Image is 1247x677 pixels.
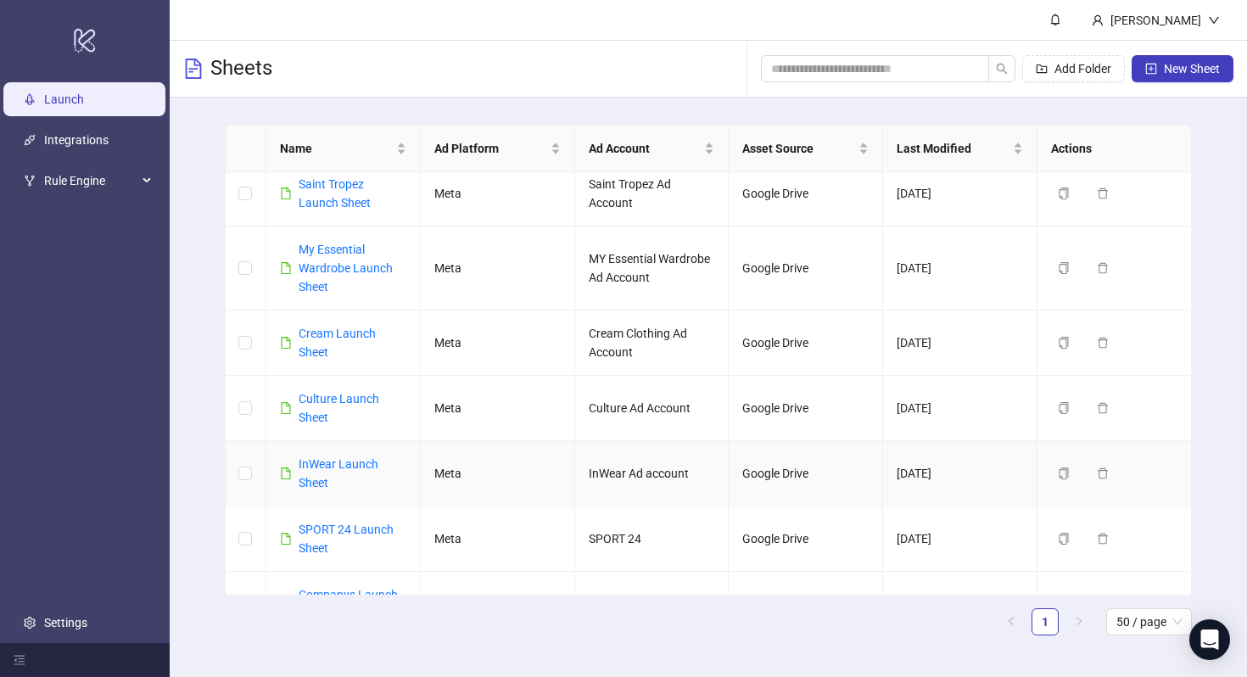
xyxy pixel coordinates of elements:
[421,441,575,506] td: Meta
[299,588,398,620] a: Companys Launch Sheet
[1032,609,1058,635] a: 1
[299,327,376,359] a: Cream Launch Sheet
[1054,62,1111,76] span: Add Folder
[1164,62,1220,76] span: New Sheet
[299,523,394,555] a: SPORT 24 Launch Sheet
[729,161,883,227] td: Google Drive
[575,311,730,376] td: Cream Clothing Ad Account
[280,467,292,479] span: file
[1097,402,1109,414] span: delete
[729,506,883,572] td: Google Drive
[280,337,292,349] span: file
[1036,63,1048,75] span: folder-add
[1065,608,1093,635] li: Next Page
[299,392,379,424] a: Culture Launch Sheet
[1116,609,1182,635] span: 50 / page
[575,572,730,637] td: Companys
[575,126,730,172] th: Ad Account
[883,126,1037,172] th: Last Modified
[1074,616,1084,626] span: right
[1092,14,1104,26] span: user
[1132,55,1233,82] button: New Sheet
[280,187,292,199] span: file
[1058,467,1070,479] span: copy
[1104,11,1208,30] div: [PERSON_NAME]
[1022,55,1125,82] button: Add Folder
[44,616,87,629] a: Settings
[1032,608,1059,635] li: 1
[1037,126,1192,172] th: Actions
[729,441,883,506] td: Google Drive
[299,243,393,294] a: My Essential Wardrobe Launch Sheet
[421,376,575,441] td: Meta
[883,227,1037,311] td: [DATE]
[1058,533,1070,545] span: copy
[434,139,547,158] span: Ad Platform
[883,441,1037,506] td: [DATE]
[421,506,575,572] td: Meta
[996,63,1008,75] span: search
[24,175,36,187] span: fork
[1097,187,1109,199] span: delete
[998,608,1025,635] button: left
[729,311,883,376] td: Google Drive
[299,457,378,490] a: InWear Launch Sheet
[421,227,575,311] td: Meta
[266,126,421,172] th: Name
[589,139,702,158] span: Ad Account
[897,139,1009,158] span: Last Modified
[1097,262,1109,274] span: delete
[575,506,730,572] td: SPORT 24
[183,59,204,79] span: file-text
[575,376,730,441] td: Culture Ad Account
[883,161,1037,227] td: [DATE]
[280,262,292,274] span: file
[1189,619,1230,660] div: Open Intercom Messenger
[1058,262,1070,274] span: copy
[421,572,575,637] td: Meta
[1208,14,1220,26] span: down
[44,164,137,198] span: Rule Engine
[575,441,730,506] td: InWear Ad account
[280,139,393,158] span: Name
[729,126,883,172] th: Asset Source
[14,654,25,666] span: menu-fold
[1058,402,1070,414] span: copy
[299,177,371,210] a: Saint Tropez Launch Sheet
[1097,533,1109,545] span: delete
[1106,608,1192,635] div: Page Size
[1058,187,1070,199] span: copy
[729,572,883,637] td: Google Drive
[280,402,292,414] span: file
[1097,467,1109,479] span: delete
[729,376,883,441] td: Google Drive
[883,572,1037,637] td: [DATE]
[575,161,730,227] td: Saint Tropez Ad Account
[1097,337,1109,349] span: delete
[883,376,1037,441] td: [DATE]
[742,139,855,158] span: Asset Source
[421,161,575,227] td: Meta
[1058,337,1070,349] span: copy
[421,126,575,172] th: Ad Platform
[729,227,883,311] td: Google Drive
[44,133,109,147] a: Integrations
[1006,616,1016,626] span: left
[1145,63,1157,75] span: plus-square
[44,92,84,106] a: Launch
[1049,14,1061,25] span: bell
[421,311,575,376] td: Meta
[998,608,1025,635] li: Previous Page
[280,533,292,545] span: file
[210,55,272,82] h3: Sheets
[883,311,1037,376] td: [DATE]
[883,506,1037,572] td: [DATE]
[1065,608,1093,635] button: right
[575,227,730,311] td: MY Essential Wardrobe Ad Account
